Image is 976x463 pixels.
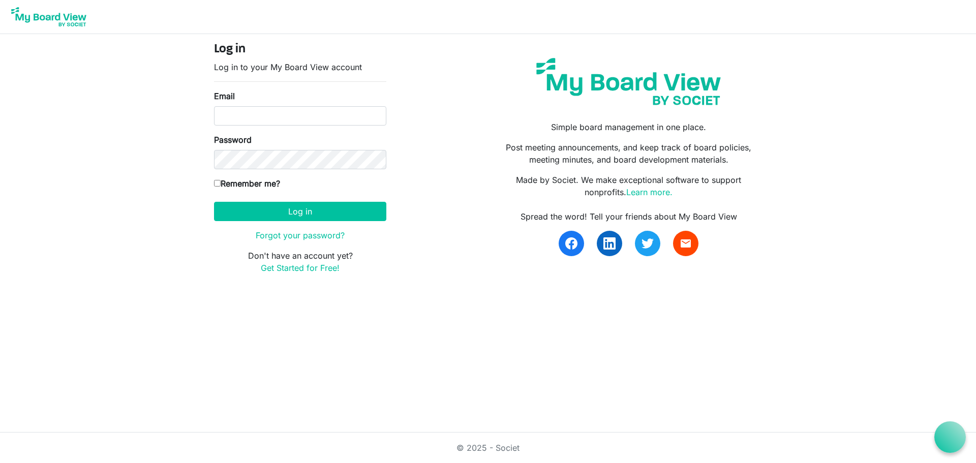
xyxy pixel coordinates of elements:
img: linkedin.svg [603,237,616,250]
label: Password [214,134,252,146]
a: Learn more. [626,187,673,197]
a: © 2025 - Societ [456,443,520,453]
p: Post meeting announcements, and keep track of board policies, meeting minutes, and board developm... [496,141,762,166]
label: Remember me? [214,177,280,190]
img: my-board-view-societ.svg [529,50,728,113]
a: Get Started for Free! [261,263,340,273]
div: Spread the word! Tell your friends about My Board View [496,210,762,223]
p: Log in to your My Board View account [214,61,386,73]
img: facebook.svg [565,237,577,250]
img: twitter.svg [642,237,654,250]
label: Email [214,90,235,102]
a: email [673,231,698,256]
button: Log in [214,202,386,221]
span: email [680,237,692,250]
p: Simple board management in one place. [496,121,762,133]
p: Made by Societ. We make exceptional software to support nonprofits. [496,174,762,198]
a: Forgot your password? [256,230,345,240]
img: My Board View Logo [8,4,89,29]
h4: Log in [214,42,386,57]
input: Remember me? [214,180,221,187]
p: Don't have an account yet? [214,250,386,274]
